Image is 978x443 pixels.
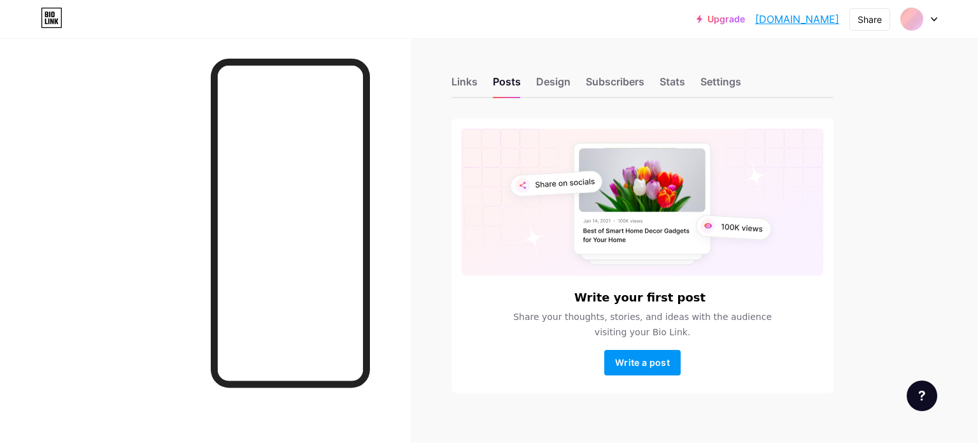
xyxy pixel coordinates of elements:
div: Stats [660,74,685,97]
a: [DOMAIN_NAME] [755,11,839,27]
div: Share [858,13,882,26]
div: Settings [700,74,741,97]
div: Links [451,74,478,97]
span: Write a post [615,357,670,368]
a: Upgrade [697,14,745,24]
div: Subscribers [586,74,644,97]
div: Design [536,74,570,97]
div: Posts [493,74,521,97]
span: Share your thoughts, stories, and ideas with the audience visiting your Bio Link. [498,309,787,340]
h6: Write your first post [574,291,705,304]
button: Write a post [604,350,681,375]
